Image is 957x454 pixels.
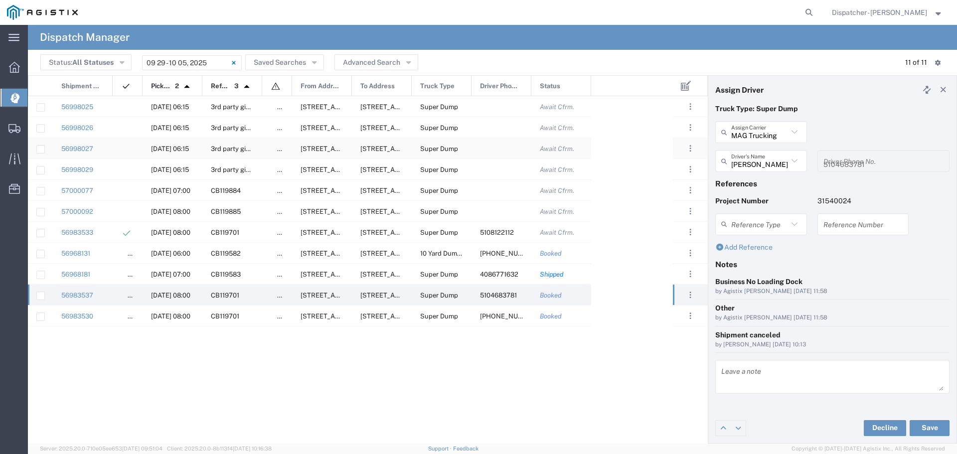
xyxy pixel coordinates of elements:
div: by Agistix [PERSON_NAME] [DATE] 11:58 [715,313,950,322]
img: logo [7,5,78,20]
img: icon [271,81,281,91]
span: Status [540,76,560,97]
button: ... [683,309,697,323]
span: . . . [689,143,691,154]
span: . . . [689,205,691,217]
span: Reference [211,76,231,97]
span: Driver Phone No. [480,76,520,97]
span: 6527 Calaveras Rd, Sunol, California, 94586, United States [301,187,400,194]
img: icon [121,81,131,91]
span: Super Dump [420,292,458,299]
span: Super Dump [420,229,458,236]
span: Super Dump [420,271,458,278]
a: 57000092 [61,208,93,215]
span: 09/30/2025, 06:00 [151,250,190,257]
p: Truck Type: Super Dump [715,104,950,114]
span: All Statuses [72,58,114,66]
span: Booked [540,292,562,299]
span: Truck Type [420,76,455,97]
span: CB119701 [211,292,239,299]
span: 931 Livorna Rd, Alamo, California, United States [360,103,460,111]
span: 4086771632 [480,271,518,278]
button: ... [683,142,697,155]
a: Edit previous row [716,421,731,436]
span: Super Dump [420,312,458,320]
span: Super Dump [420,208,458,215]
span: Server: 2025.20.0-710e05ee653 [40,446,162,452]
span: 2111 Hillcrest Ave, Antioch, California, 94509, United States [301,103,400,111]
span: 09/30/2025, 07:00 [151,271,190,278]
span: Dispatcher - Eli Amezcua [832,7,927,18]
span: CB119582 [211,250,241,257]
span: Await Cfrm. [540,103,574,111]
span: 2100 Skyline Blvd,, San Bruno, California, United States [360,250,460,257]
p: Project Number [715,196,807,206]
a: 56998029 [61,166,93,173]
span: Copyright © [DATE]-[DATE] Agistix Inc., All Rights Reserved [792,445,945,453]
span: . . . [689,226,691,238]
span: [DATE] 09:51:04 [122,446,162,452]
button: ... [683,225,697,239]
h4: Assign Driver [715,85,764,94]
span: false [277,250,292,257]
span: 3rd party giveaway [211,103,268,111]
span: 925-584-9590 [480,250,539,257]
span: 2111 Hillcrest Ave, Antioch, California, 94509, United States [301,166,400,173]
span: false [277,292,292,299]
button: Dispatcher - [PERSON_NAME] [831,6,944,18]
span: 4801 Oakport St, Oakland, California, 94601, United States [360,229,460,236]
span: 10/02/2025, 06:15 [151,166,189,173]
button: ... [683,100,697,114]
span: Booked [540,250,562,257]
span: 10/02/2025, 06:15 [151,145,189,152]
span: Super Dump [420,166,458,173]
span: false [277,208,292,215]
span: Shipment No. [61,76,102,97]
span: 10/01/2025, 08:00 [151,292,190,299]
a: 56998026 [61,124,93,132]
button: ... [683,183,697,197]
a: 56983533 [61,229,93,236]
span: . . . [689,247,691,259]
a: 56983530 [61,312,93,320]
span: Super Dump [420,145,458,152]
span: 3rd party giveaway [211,145,268,152]
span: Await Cfrm. [540,229,574,236]
span: Super Dump [420,187,458,194]
button: Advanced Search [334,54,418,70]
button: ... [683,121,697,135]
span: CB119885 [211,208,241,215]
button: ... [683,204,697,218]
span: E. 14th ST & Euclid Ave, San Leandro, California, United States [301,312,400,320]
a: 56968131 [61,250,90,257]
span: E. 14th ST & Euclid Ave, San Leandro, California, United States [360,187,460,194]
span: false [277,312,292,320]
div: by [PERSON_NAME] [DATE] 10:13 [715,340,950,349]
img: arrow-dropup.svg [239,79,255,95]
a: Add Reference [715,243,773,251]
span: false [277,229,292,236]
div: 11 of 11 [905,57,927,68]
span: 4801 Oakport St, Oakland, California, 94601, United States [360,292,460,299]
div: Business No Loading Dock [715,277,950,287]
span: 10 Yard Dump Truck [420,250,480,257]
span: CB119701 [211,312,239,320]
p: 31540024 [817,196,909,206]
div: Other [715,303,950,313]
span: 510-387-6602 [480,312,539,320]
span: false [277,145,292,152]
button: Status:All Statuses [40,54,132,70]
span: Super Dump [420,103,458,111]
span: . . . [689,122,691,134]
a: Edit next row [731,421,746,436]
span: 10/02/2025, 08:00 [151,208,190,215]
a: 57000077 [61,187,93,194]
span: 2 [175,76,179,97]
a: Support [428,446,453,452]
span: false [277,103,292,111]
span: 5104683781 [480,292,517,299]
span: E. 14th ST & Euclid Ave, San Leandro, California, United States [301,208,400,215]
button: ... [683,162,697,176]
span: Await Cfrm. [540,187,574,194]
span: 931 Livorna Rd, Alamo, California, United States [360,145,460,152]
